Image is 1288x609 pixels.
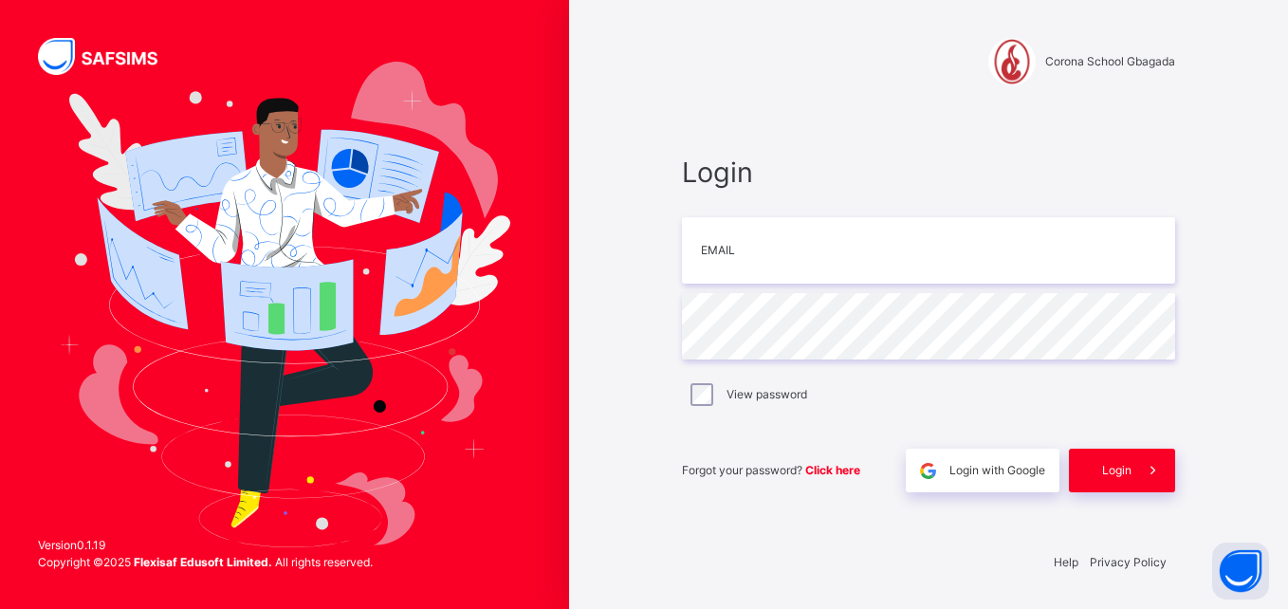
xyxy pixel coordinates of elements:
label: View password [727,386,807,403]
span: Login [682,152,1175,193]
span: Login [1102,462,1132,479]
a: Privacy Policy [1090,555,1167,569]
img: SAFSIMS Logo [38,38,180,75]
span: Copyright © 2025 All rights reserved. [38,555,373,569]
span: Forgot your password? [682,463,860,477]
button: Open asap [1212,543,1269,600]
strong: Flexisaf Edusoft Limited. [134,555,272,569]
img: google.396cfc9801f0270233282035f929180a.svg [917,460,939,482]
img: Hero Image [59,62,510,547]
span: Version 0.1.19 [38,537,373,554]
a: Click here [805,463,860,477]
span: Corona School Gbagada [1045,53,1175,70]
span: Login with Google [949,462,1045,479]
a: Help [1054,555,1078,569]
